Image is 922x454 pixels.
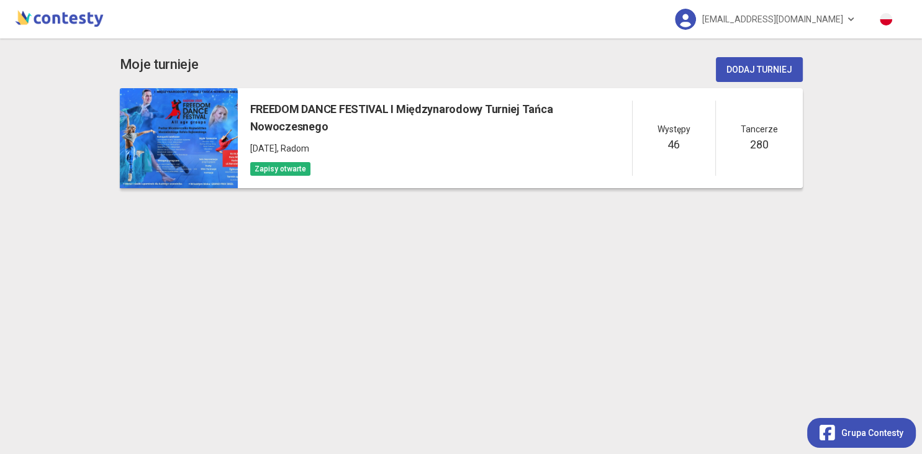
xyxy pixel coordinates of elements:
button: Dodaj turniej [716,57,803,82]
h5: 280 [750,136,768,153]
span: , Radom [277,143,309,153]
span: [EMAIL_ADDRESS][DOMAIN_NAME] [702,6,843,32]
h5: 46 [667,136,679,153]
h3: Moje turnieje [120,54,199,76]
span: Zapisy otwarte [250,162,310,176]
span: Tancerze [741,122,778,136]
span: Występy [658,122,690,136]
h5: FREEDOM DANCE FESTIVAL I Międzynarodowy Turniej Tańca Nowoczesnego [250,101,632,136]
span: [DATE] [250,143,277,153]
app-title: competition-list.title [120,54,199,76]
span: Grupa Contesty [841,426,903,440]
